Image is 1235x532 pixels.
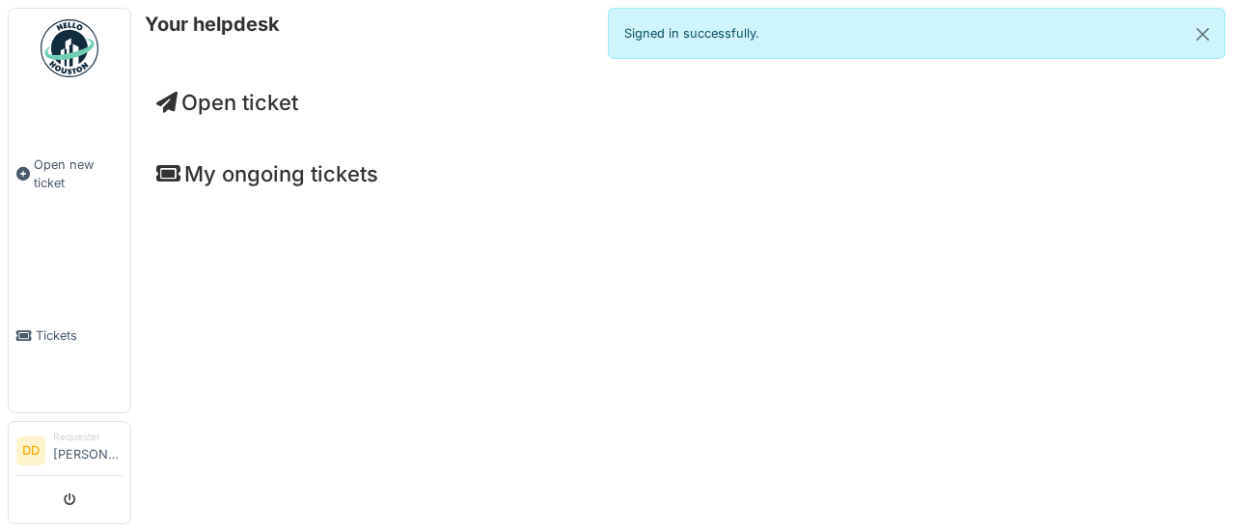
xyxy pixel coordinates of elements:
a: DD Requester[PERSON_NAME] [16,430,123,476]
img: Badge_color-CXgf-gQk.svg [41,19,98,77]
div: Requester [53,430,123,444]
button: Close [1181,9,1224,60]
div: Signed in successfully. [608,8,1225,59]
li: DD [16,436,45,465]
a: Tickets [9,260,130,413]
li: [PERSON_NAME] [53,430,123,471]
span: Tickets [36,326,123,345]
h4: My ongoing tickets [156,161,1210,186]
span: Open new ticket [34,155,123,192]
a: Open ticket [156,90,298,115]
h6: Your helpdesk [145,13,280,36]
a: Open new ticket [9,88,130,260]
